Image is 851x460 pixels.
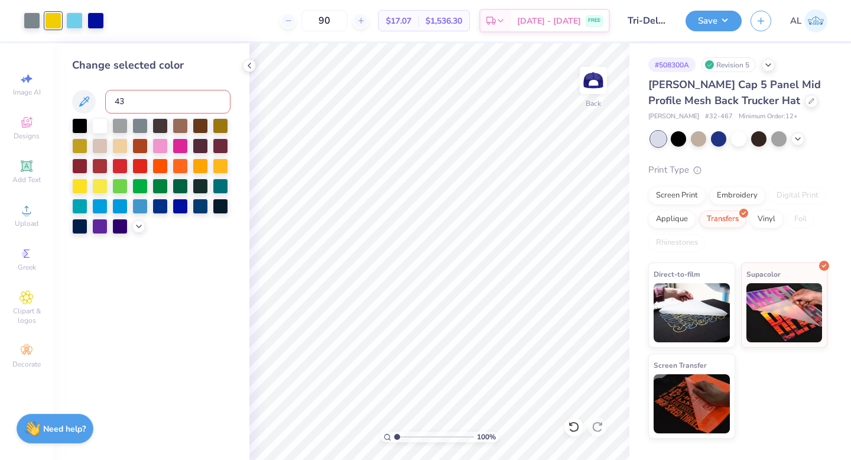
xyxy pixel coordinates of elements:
span: 100 % [477,432,496,442]
div: Back [586,98,601,109]
img: Back [582,69,605,92]
span: Upload [15,219,38,228]
div: Vinyl [750,210,783,228]
span: # 32-467 [705,112,733,122]
span: Designs [14,131,40,141]
div: Screen Print [648,187,706,205]
span: $17.07 [386,15,411,27]
span: Supacolor [746,268,781,280]
span: Decorate [12,359,41,369]
div: Embroidery [709,187,765,205]
span: Add Text [12,175,41,184]
img: Supacolor [746,283,823,342]
div: Revision 5 [701,57,756,72]
div: Foil [787,210,814,228]
span: AL [790,14,801,28]
div: Applique [648,210,696,228]
span: [DATE] - [DATE] [517,15,581,27]
input: Untitled Design [619,9,677,33]
div: Transfers [699,210,746,228]
div: # 508300A [648,57,696,72]
span: Clipart & logos [6,306,47,325]
div: Print Type [648,163,827,177]
a: AL [790,9,827,33]
img: Direct-to-film [654,283,730,342]
span: FREE [588,17,600,25]
div: Rhinestones [648,234,706,252]
span: Minimum Order: 12 + [739,112,798,122]
div: Change selected color [72,57,230,73]
img: Screen Transfer [654,374,730,433]
span: Screen Transfer [654,359,707,371]
span: Greek [18,263,36,272]
span: Image AI [13,88,41,97]
div: Digital Print [769,187,826,205]
span: [PERSON_NAME] Cap 5 Panel Mid Profile Mesh Back Trucker Hat [648,77,821,108]
input: – – [301,10,347,31]
span: [PERSON_NAME] [648,112,699,122]
span: $1,536.30 [425,15,462,27]
button: Save [686,11,742,31]
span: Direct-to-film [654,268,700,280]
strong: Need help? [43,423,86,435]
img: Ashley Lara [804,9,827,33]
input: e.g. 7428 c [105,90,230,114]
